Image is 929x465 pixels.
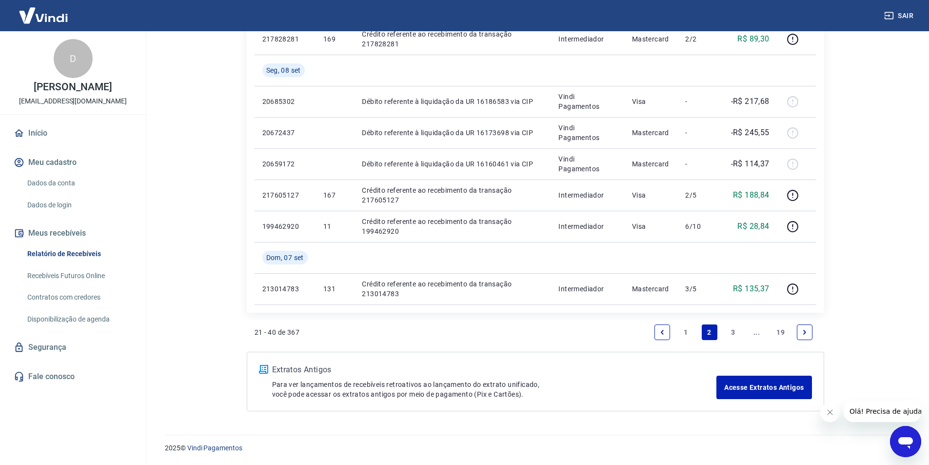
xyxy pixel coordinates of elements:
a: Page 3 [725,324,741,340]
a: Contratos com credores [23,287,134,307]
p: -R$ 114,37 [731,158,770,170]
p: -R$ 217,68 [731,96,770,107]
a: Segurança [12,337,134,358]
button: Meu cadastro [12,152,134,173]
a: Page 19 [772,324,789,340]
button: Sair [882,7,917,25]
p: Intermediador [558,284,616,294]
p: 20659172 [262,159,308,169]
p: Vindi Pagamentos [558,92,616,111]
p: Intermediador [558,222,616,231]
p: Extratos Antigos [272,364,717,376]
p: - [685,128,714,138]
a: Fale conosco [12,366,134,387]
p: 2/2 [685,34,714,44]
a: Next page [797,324,812,340]
p: Crédito referente ao recebimento da transação 217605127 [362,185,543,205]
p: Crédito referente ao recebimento da transação 217828281 [362,29,543,49]
p: 217605127 [262,190,308,200]
p: Para ver lançamentos de recebíveis retroativos ao lançamento do extrato unificado, você pode aces... [272,380,717,399]
p: Vindi Pagamentos [558,123,616,142]
p: Intermediador [558,34,616,44]
img: ícone [259,365,268,374]
p: R$ 89,30 [737,33,769,45]
a: Início [12,122,134,144]
iframe: Fechar mensagem [820,403,840,422]
p: 6/10 [685,222,714,231]
a: Disponibilização de agenda [23,309,134,329]
span: Seg, 08 set [266,65,301,75]
div: D [54,39,93,78]
p: Visa [632,97,670,106]
button: Meus recebíveis [12,222,134,244]
img: Vindi [12,0,75,30]
p: R$ 135,37 [733,283,770,295]
p: 217828281 [262,34,308,44]
a: Dados da conta [23,173,134,193]
p: 131 [323,284,346,294]
a: Previous page [654,324,670,340]
ul: Pagination [651,321,816,344]
p: R$ 188,84 [733,189,770,201]
a: Page 1 [678,324,693,340]
a: Acesse Extratos Antigos [716,376,811,399]
p: Crédito referente ao recebimento da transação 199462920 [362,217,543,236]
p: Débito referente à liquidação da UR 16186583 via CIP [362,97,543,106]
p: Débito referente à liquidação da UR 16160461 via CIP [362,159,543,169]
a: Page 2 is your current page [702,324,717,340]
iframe: Botão para abrir a janela de mensagens [890,426,921,457]
p: Crédito referente ao recebimento da transação 213014783 [362,279,543,299]
p: Mastercard [632,34,670,44]
a: Recebíveis Futuros Online [23,266,134,286]
p: 2/5 [685,190,714,200]
a: Vindi Pagamentos [187,444,242,452]
p: Mastercard [632,159,670,169]
p: Vindi Pagamentos [558,154,616,174]
p: 20685302 [262,97,308,106]
p: [EMAIL_ADDRESS][DOMAIN_NAME] [19,96,127,106]
a: Jump forward [749,324,765,340]
p: Visa [632,222,670,231]
p: R$ 28,84 [737,221,769,232]
iframe: Mensagem da empresa [844,401,921,422]
p: Intermediador [558,190,616,200]
p: -R$ 245,55 [731,127,770,139]
a: Dados de login [23,195,134,215]
p: [PERSON_NAME] [34,82,112,92]
p: 213014783 [262,284,308,294]
p: 20672437 [262,128,308,138]
p: 169 [323,34,346,44]
span: Olá! Precisa de ajuda? [6,7,82,15]
p: 21 - 40 de 367 [255,327,300,337]
p: Mastercard [632,284,670,294]
p: 199462920 [262,222,308,231]
p: 2025 © [165,443,906,453]
p: - [685,97,714,106]
p: Visa [632,190,670,200]
a: Relatório de Recebíveis [23,244,134,264]
span: Dom, 07 set [266,253,304,263]
p: Mastercard [632,128,670,138]
p: 167 [323,190,346,200]
p: - [685,159,714,169]
p: 11 [323,222,346,231]
p: 3/5 [685,284,714,294]
p: Débito referente à liquidação da UR 16173698 via CIP [362,128,543,138]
